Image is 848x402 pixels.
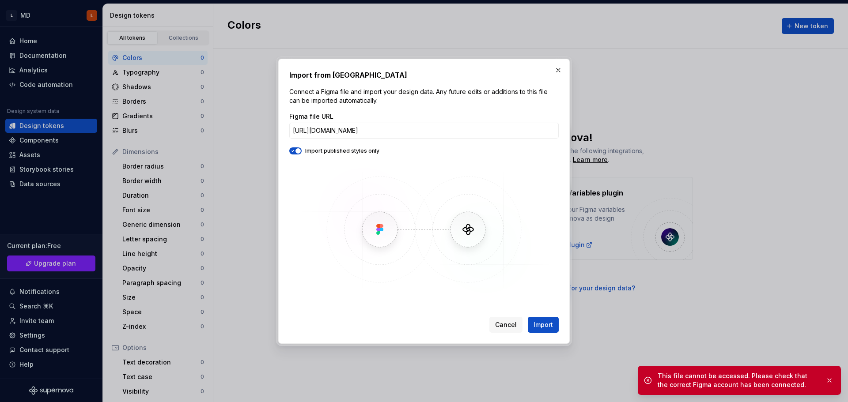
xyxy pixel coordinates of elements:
[289,147,559,154] div: Import published styles only
[289,70,559,80] h2: Import from [GEOGRAPHIC_DATA]
[495,320,517,329] span: Cancel
[289,87,559,105] p: Connect a Figma file and import your design data. Any future edits or additions to this file can ...
[658,372,818,389] div: This file cannot be accessed. Please check that the correct Figma account has been connected.
[489,317,522,333] button: Cancel
[289,123,559,139] input: https://figma.com/file/...
[534,320,553,329] span: Import
[528,317,559,333] button: Import
[289,112,333,121] label: Figma file URL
